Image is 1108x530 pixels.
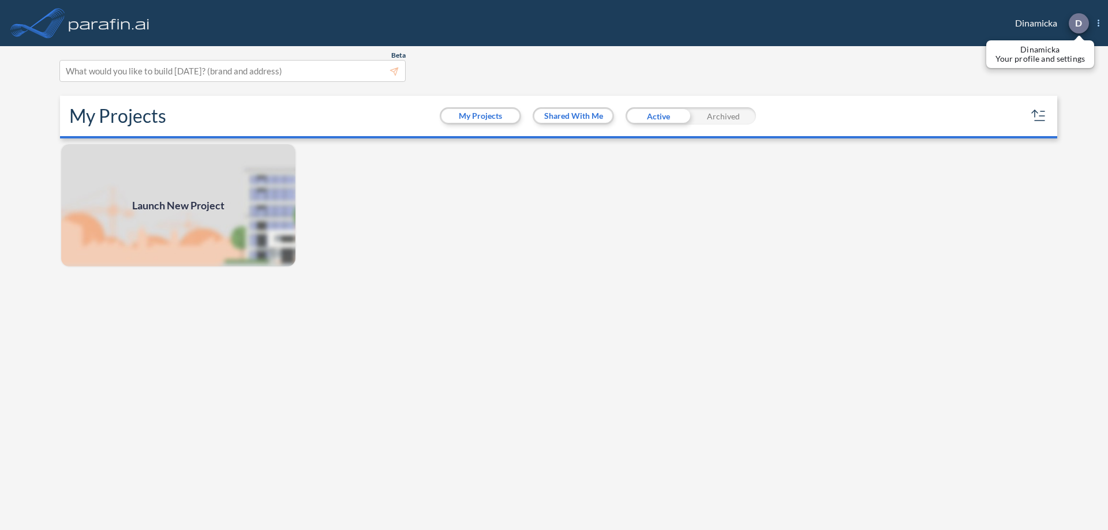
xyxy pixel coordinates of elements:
[691,107,756,125] div: Archived
[995,45,1085,54] p: Dinamicka
[66,12,152,35] img: logo
[69,105,166,127] h2: My Projects
[1075,18,1082,28] p: D
[391,51,406,60] span: Beta
[626,107,691,125] div: Active
[60,143,297,268] img: add
[60,143,297,268] a: Launch New Project
[534,109,612,123] button: Shared With Me
[995,54,1085,63] p: Your profile and settings
[1030,107,1048,125] button: sort
[441,109,519,123] button: My Projects
[132,198,224,213] span: Launch New Project
[998,13,1099,33] div: Dinamicka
